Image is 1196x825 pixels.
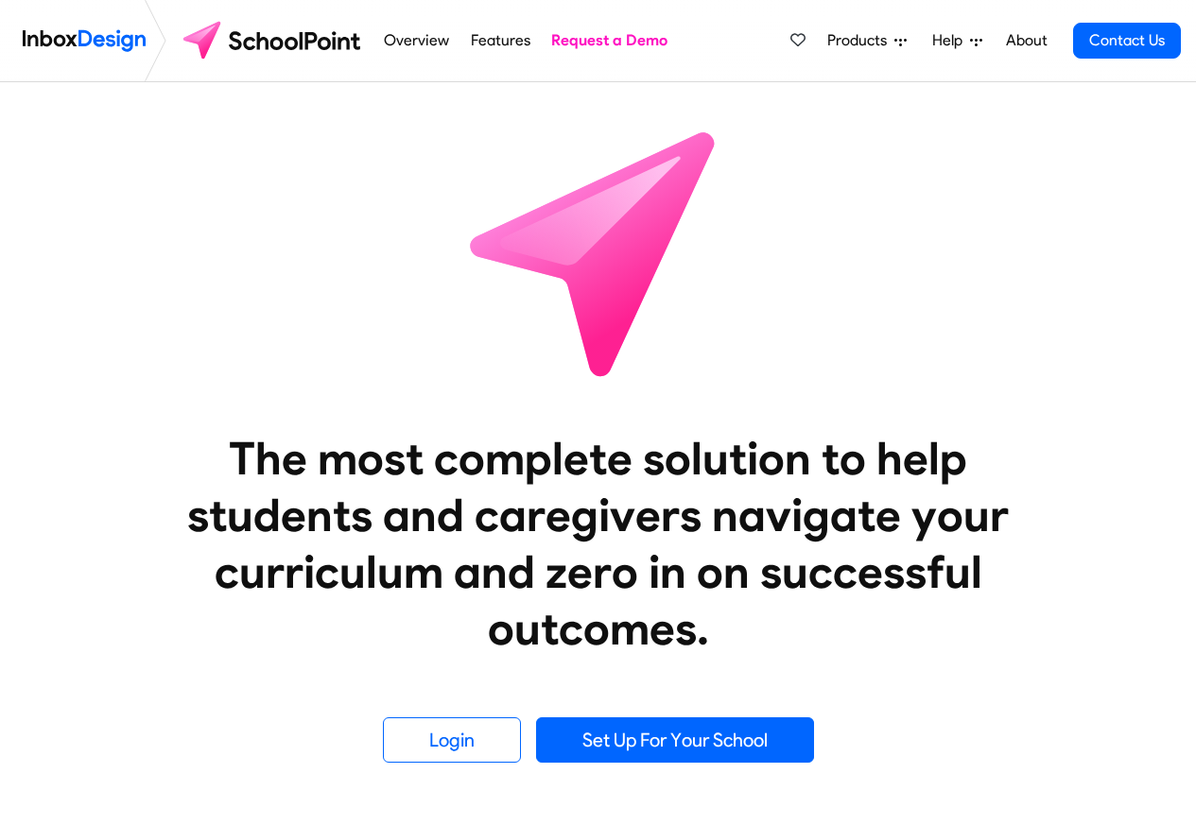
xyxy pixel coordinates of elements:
[428,82,769,422] img: icon_schoolpoint.svg
[932,29,970,52] span: Help
[536,717,814,763] a: Set Up For Your School
[1000,22,1052,60] a: About
[465,22,535,60] a: Features
[149,430,1048,657] heading: The most complete solution to help students and caregivers navigate your curriculum and zero in o...
[820,22,914,60] a: Products
[546,22,673,60] a: Request a Demo
[379,22,455,60] a: Overview
[827,29,894,52] span: Products
[174,18,373,63] img: schoolpoint logo
[1073,23,1181,59] a: Contact Us
[383,717,521,763] a: Login
[925,22,990,60] a: Help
